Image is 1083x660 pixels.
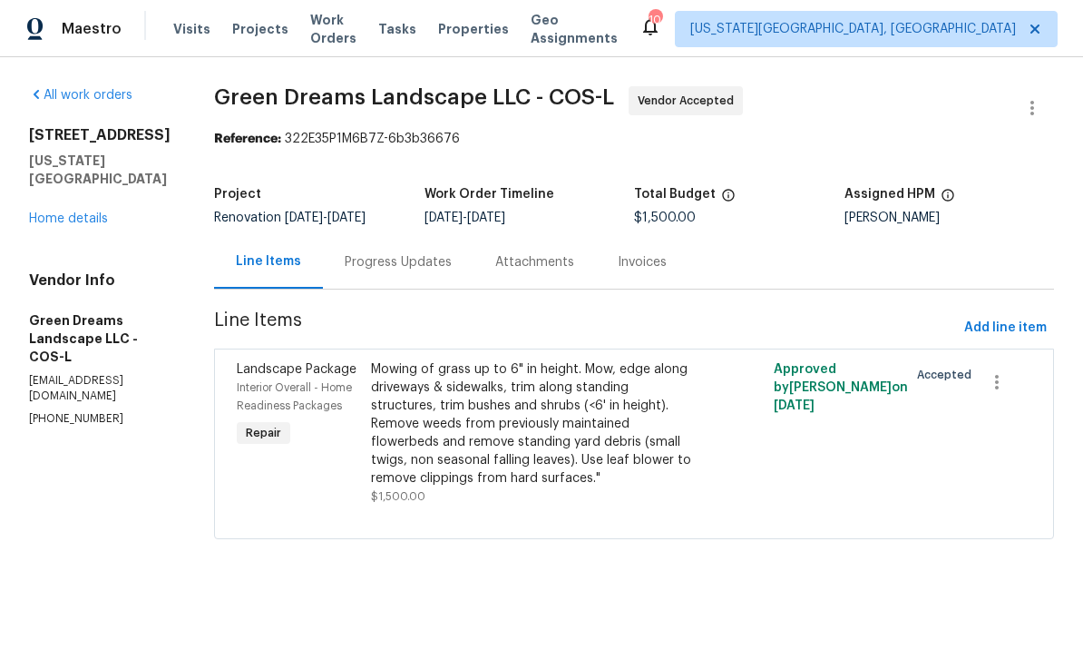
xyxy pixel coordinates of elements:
[29,271,171,290] h4: Vendor Info
[721,188,736,212] span: The total cost of line items that have been proposed by Opendoor. This sum includes line items th...
[29,373,171,404] p: [EMAIL_ADDRESS][DOMAIN_NAME]
[285,212,366,224] span: -
[214,188,261,201] h5: Project
[424,188,554,201] h5: Work Order Timeline
[690,20,1016,38] span: [US_STATE][GEOGRAPHIC_DATA], [GEOGRAPHIC_DATA]
[634,188,716,201] h5: Total Budget
[957,311,1054,345] button: Add line item
[371,360,696,488] div: Mowing of grass up to 6" in height. Mow, edge along driveways & sidewalks, trim along standing st...
[495,253,574,271] div: Attachments
[371,491,425,502] span: $1,500.00
[618,253,667,271] div: Invoices
[29,212,108,225] a: Home details
[214,311,957,345] span: Line Items
[844,212,1055,224] div: [PERSON_NAME]
[62,20,122,38] span: Maestro
[29,311,171,366] h5: Green Dreams Landscape LLC - COS-L
[237,363,356,376] span: Landscape Package
[378,23,416,35] span: Tasks
[214,86,614,108] span: Green Dreams Landscape LLC - COS-L
[531,11,618,47] span: Geo Assignments
[214,130,1054,148] div: 322E35P1M6B7Z-6b3b36676
[29,152,171,188] h5: [US_STATE][GEOGRAPHIC_DATA]
[327,212,366,224] span: [DATE]
[310,11,356,47] span: Work Orders
[232,20,288,38] span: Projects
[638,92,741,110] span: Vendor Accepted
[424,212,463,224] span: [DATE]
[467,212,505,224] span: [DATE]
[438,20,509,38] span: Properties
[285,212,323,224] span: [DATE]
[917,366,979,384] span: Accepted
[214,212,366,224] span: Renovation
[29,411,171,427] p: [PHONE_NUMBER]
[173,20,210,38] span: Visits
[844,188,935,201] h5: Assigned HPM
[214,133,281,145] b: Reference:
[424,212,505,224] span: -
[634,212,696,224] span: $1,500.00
[236,252,301,271] div: Line Items
[774,363,908,412] span: Approved by [PERSON_NAME] on
[941,188,955,212] span: The hpm assigned to this work order.
[964,317,1047,340] span: Add line item
[29,89,132,102] a: All work orders
[237,382,352,411] span: Interior Overall - Home Readiness Packages
[774,399,815,412] span: [DATE]
[239,424,288,442] span: Repair
[345,253,452,271] div: Progress Updates
[29,126,171,144] h2: [STREET_ADDRESS]
[649,11,661,29] div: 10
